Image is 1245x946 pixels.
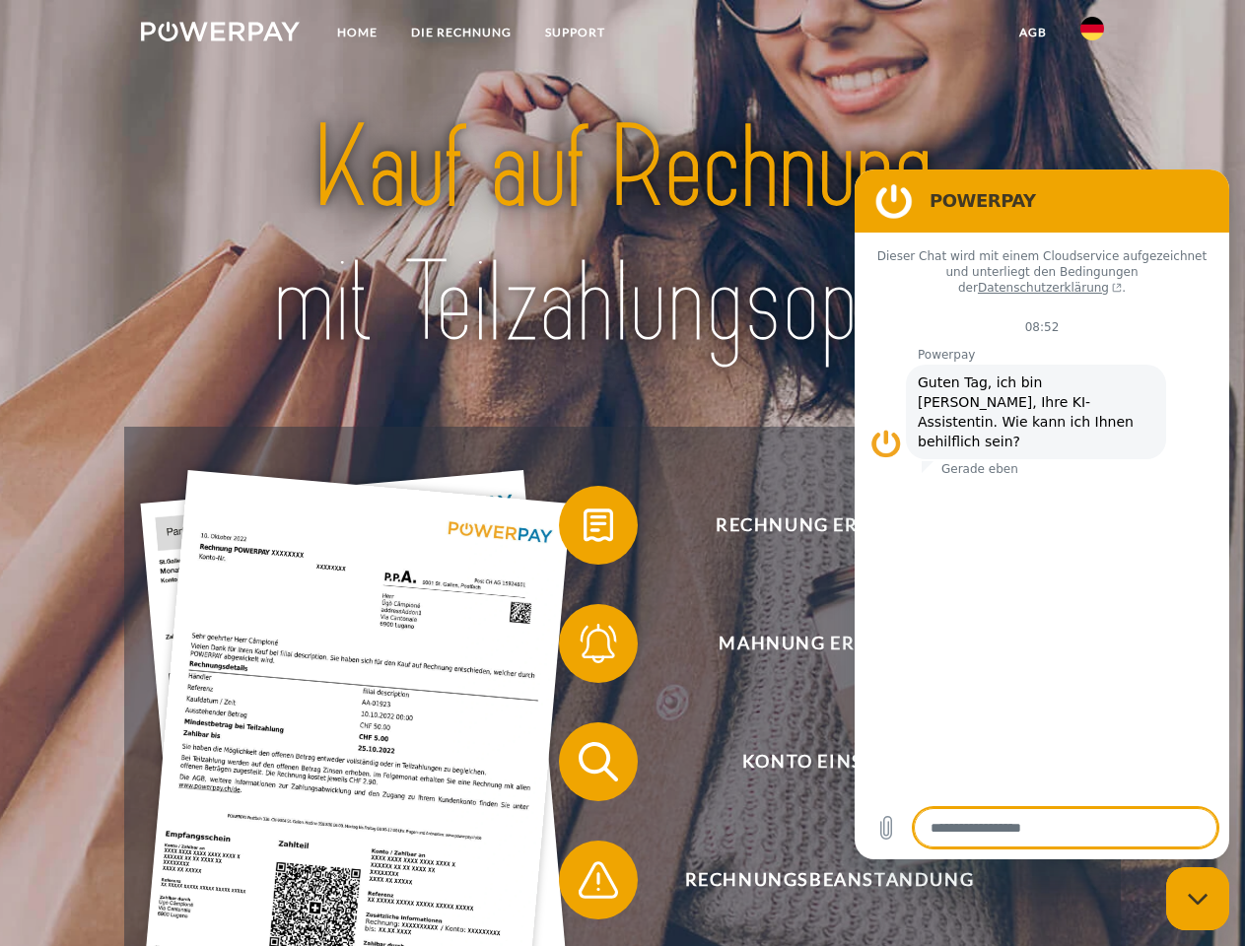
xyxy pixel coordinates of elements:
img: de [1080,17,1104,40]
span: Rechnungsbeanstandung [588,841,1071,919]
button: Rechnungsbeanstandung [559,841,1072,919]
iframe: Schaltfläche zum Öffnen des Messaging-Fensters; Konversation läuft [1166,867,1229,930]
button: Mahnung erhalten? [559,604,1072,683]
span: Rechnung erhalten? [588,486,1071,565]
a: agb [1003,15,1064,50]
a: DIE RECHNUNG [394,15,528,50]
img: qb_bell.svg [574,619,623,668]
button: Rechnung erhalten? [559,486,1072,565]
img: logo-powerpay-white.svg [141,22,300,41]
img: title-powerpay_de.svg [188,95,1057,377]
span: Konto einsehen [588,722,1071,801]
a: SUPPORT [528,15,622,50]
iframe: Messaging-Fenster [855,169,1229,859]
img: qb_warning.svg [574,855,623,905]
img: qb_search.svg [574,737,623,786]
img: qb_bill.svg [574,501,623,550]
span: Mahnung erhalten? [588,604,1071,683]
a: Home [320,15,394,50]
button: Konto einsehen [559,722,1072,801]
